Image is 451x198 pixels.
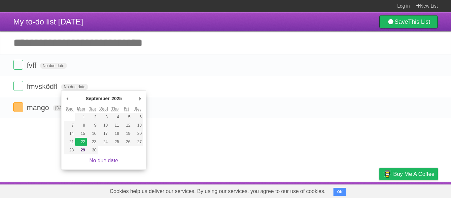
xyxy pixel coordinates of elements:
abbr: Tuesday [89,106,96,111]
button: 2 [87,113,98,121]
div: September [85,94,110,103]
button: 5 [121,113,132,121]
label: Done [13,81,23,91]
button: 6 [132,113,143,121]
button: 28 [64,146,75,154]
a: Suggest a feature [396,184,438,196]
button: 24 [98,138,109,146]
span: My to-do list [DATE] [13,17,83,26]
button: 18 [109,130,121,138]
a: SaveThis List [379,15,438,28]
button: 3 [98,113,109,121]
button: 9 [87,121,98,130]
a: Terms [348,184,363,196]
button: 14 [64,130,75,138]
span: mango [27,103,51,112]
button: 4 [109,113,121,121]
abbr: Thursday [111,106,119,111]
a: Privacy [371,184,388,196]
b: This List [408,19,430,25]
button: 8 [75,121,87,130]
button: 21 [64,138,75,146]
span: fmvsködfl [27,82,59,91]
button: 27 [132,138,143,146]
button: 10 [98,121,109,130]
button: 26 [121,138,132,146]
span: Buy me a coffee [393,168,434,180]
button: 23 [87,138,98,146]
a: Buy me a coffee [379,168,438,180]
button: 1 [75,113,87,121]
img: Buy me a coffee [383,168,392,179]
a: Developers [313,184,340,196]
abbr: Wednesday [100,106,108,111]
abbr: Monday [77,106,85,111]
label: Done [13,102,23,112]
button: 11 [109,121,121,130]
abbr: Saturday [135,106,141,111]
button: 19 [121,130,132,138]
button: Previous Month [64,94,71,103]
button: 7 [64,121,75,130]
div: 2025 [111,94,123,103]
button: 16 [87,130,98,138]
button: 22 [75,138,87,146]
button: 17 [98,130,109,138]
span: Cookies help us deliver our services. By using our services, you agree to our use of cookies. [103,185,332,198]
span: No due date [40,63,67,69]
button: OK [333,188,346,196]
button: 12 [121,121,132,130]
button: 20 [132,130,143,138]
button: 30 [87,146,98,154]
button: 15 [75,130,87,138]
button: 29 [75,146,87,154]
abbr: Sunday [66,106,74,111]
span: No due date [61,84,88,90]
span: [DATE] [53,105,71,111]
button: 13 [132,121,143,130]
abbr: Friday [124,106,129,111]
button: Next Month [137,94,143,103]
a: About [292,184,305,196]
button: 25 [109,138,121,146]
span: fvff [27,61,38,69]
a: No due date [89,158,118,163]
label: Done [13,60,23,70]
